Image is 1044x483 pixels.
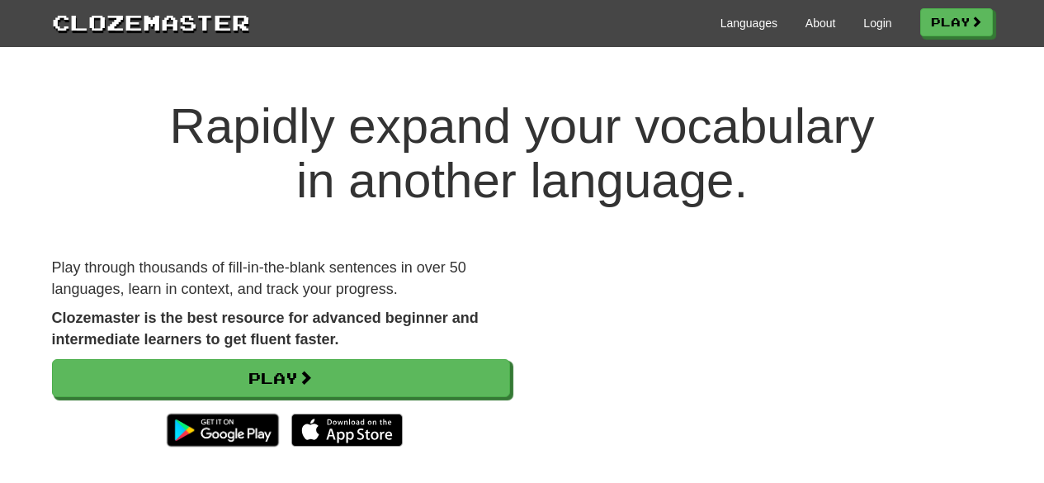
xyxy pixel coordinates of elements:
strong: Clozemaster is the best resource for advanced beginner and intermediate learners to get fluent fa... [52,310,479,348]
a: Play [52,359,510,397]
img: Get it on Google Play [158,405,286,455]
a: Languages [720,15,777,31]
img: Download_on_the_App_Store_Badge_US-UK_135x40-25178aeef6eb6b83b96f5f2d004eda3bffbb37122de64afbaef7... [291,414,403,447]
a: Clozemaster [52,7,250,37]
a: About [805,15,836,31]
p: Play through thousands of fill-in-the-blank sentences in over 50 languages, learn in context, and... [52,258,510,300]
a: Play [920,8,993,36]
a: Login [863,15,891,31]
